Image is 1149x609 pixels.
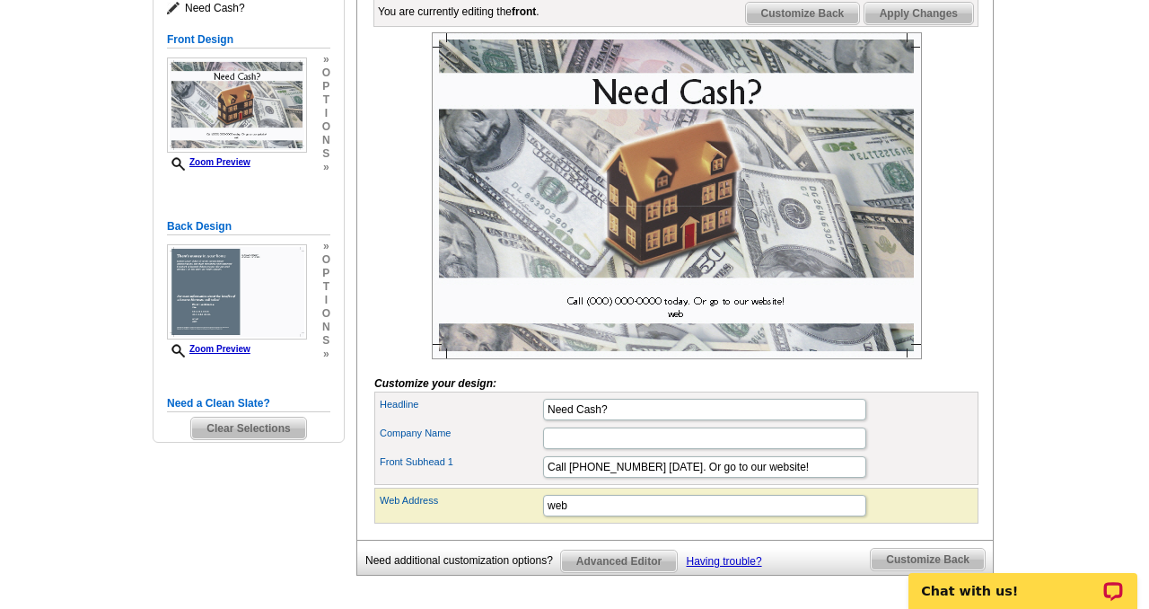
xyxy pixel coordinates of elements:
[322,53,330,66] span: »
[322,66,330,80] span: o
[322,134,330,147] span: n
[322,120,330,134] span: o
[897,552,1149,609] iframe: LiveChat chat widget
[322,280,330,294] span: t
[864,3,973,24] span: Apply Changes
[322,80,330,93] span: p
[322,267,330,280] span: p
[322,240,330,253] span: »
[167,395,330,412] h5: Need a Clean Slate?
[512,5,536,18] b: front
[871,549,985,570] span: Customize Back
[322,321,330,334] span: n
[167,218,330,235] h5: Back Design
[561,551,677,572] span: Advanced Editor
[560,550,678,573] a: Advanced Editor
[322,107,330,120] span: i
[167,344,250,354] a: Zoom Preview
[380,397,541,412] label: Headline
[167,31,330,49] h5: Front Design
[365,550,560,572] div: Need additional customization options?
[191,418,305,439] span: Clear Selections
[322,294,330,307] span: i
[746,3,860,24] span: Customize Back
[687,555,762,568] a: Having trouble?
[322,93,330,107] span: t
[380,455,541,470] label: Front Subhead 1
[322,147,330,161] span: s
[167,57,307,153] img: Z18897425_00001_1.jpg
[322,334,330,348] span: s
[380,493,541,508] label: Web Address
[378,4,539,20] div: You are currently editing the .
[322,307,330,321] span: o
[167,244,307,340] img: Z18897425_00001_2.jpg
[380,426,541,441] label: Company Name
[167,157,250,167] a: Zoom Preview
[374,377,496,390] i: Customize your design:
[432,32,922,359] img: Z18897425_00001_1.jpg
[322,161,330,174] span: »
[322,348,330,361] span: »
[322,253,330,267] span: o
